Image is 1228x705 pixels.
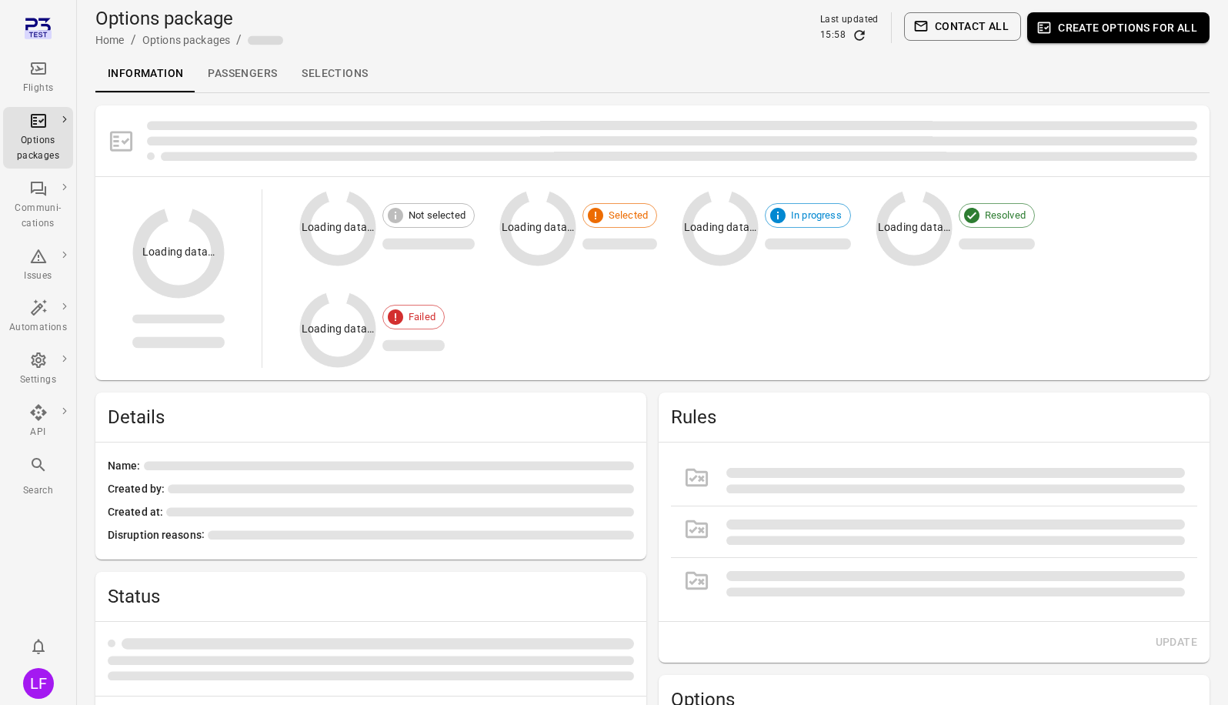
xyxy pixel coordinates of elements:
h2: Details [108,405,634,429]
div: Flights [9,81,67,96]
a: Settings [3,346,73,393]
span: Created by [108,481,168,498]
text: Loading data… [302,322,374,335]
div: Options packages [9,133,67,164]
a: Options packages [142,34,230,46]
a: Flights [3,55,73,101]
span: Resolved [976,208,1034,223]
button: Search [3,451,73,503]
text: Loading data… [684,221,756,233]
div: 15:58 [820,28,846,43]
div: Last updated [820,12,879,28]
span: Disruption reasons [108,527,208,544]
a: Passengers [195,55,289,92]
li: / [236,31,242,49]
h2: Rules [671,405,1197,429]
button: Notifications [23,631,54,662]
div: Settings [9,373,67,388]
a: Automations [3,294,73,340]
text: Loading data… [302,221,374,233]
div: Communi-cations [9,201,67,232]
span: Created at [108,504,166,521]
text: Loading data… [878,221,950,233]
span: Not selected [400,208,474,223]
span: Name [108,458,144,475]
div: Issues [9,269,67,284]
a: Options packages [3,107,73,169]
button: Luis Figueirido [17,662,60,705]
button: Refresh data [852,28,867,43]
a: Information [95,55,195,92]
li: / [131,31,136,49]
a: Selections [289,55,380,92]
button: Create options for all [1027,12,1210,43]
h2: Status [108,584,634,609]
div: Automations [9,320,67,336]
button: Contact all [904,12,1021,41]
a: Issues [3,242,73,289]
div: API [9,425,67,440]
span: Failed [400,309,444,325]
span: Selected [600,208,656,223]
div: LF [23,668,54,699]
text: Loading data… [142,246,215,258]
div: Search [9,483,67,499]
a: Communi-cations [3,175,73,236]
a: Home [95,34,125,46]
div: Local navigation [95,55,1210,92]
a: API [3,399,73,445]
h1: Options package [95,6,283,31]
nav: Breadcrumbs [95,31,283,49]
span: In progress [783,208,850,223]
text: Loading data… [502,221,574,233]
